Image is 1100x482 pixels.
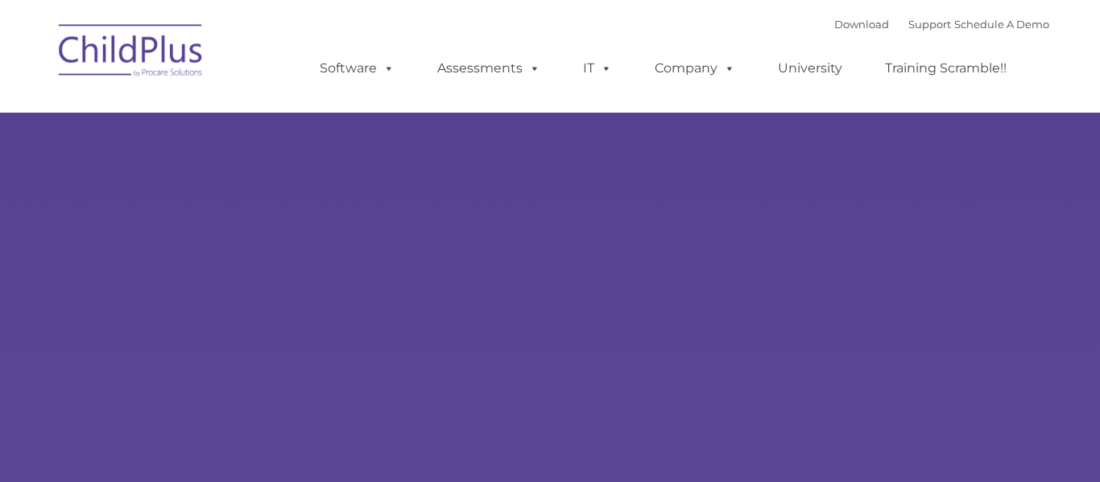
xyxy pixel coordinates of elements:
a: University [762,52,858,84]
img: ChildPlus by Procare Solutions [51,13,212,93]
a: IT [567,52,628,84]
a: Company [639,52,751,84]
a: Download [834,18,889,31]
a: Assessments [421,52,556,84]
a: Support [908,18,951,31]
a: Training Scramble!! [869,52,1023,84]
font: | [834,18,1049,31]
a: Schedule A Demo [954,18,1049,31]
a: Software [304,52,411,84]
